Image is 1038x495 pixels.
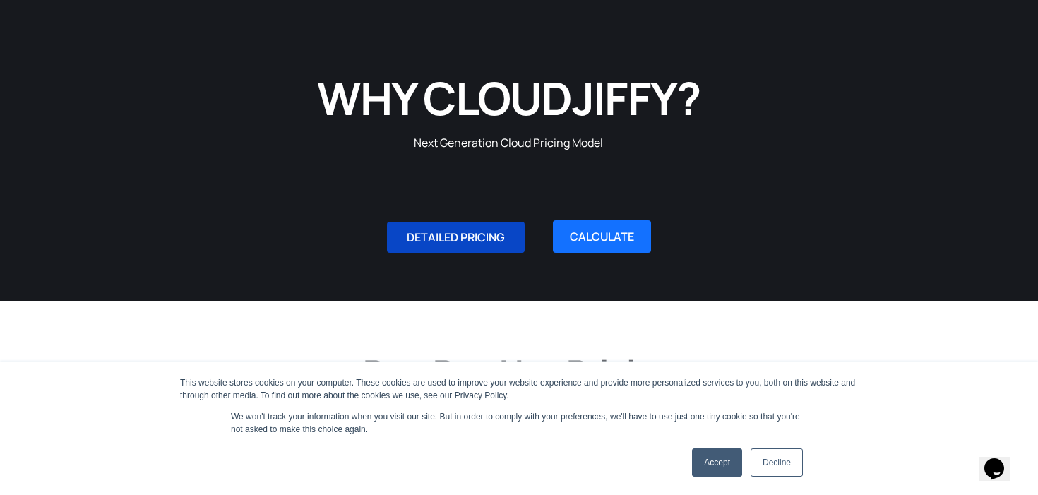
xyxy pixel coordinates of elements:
div: This website stores cookies on your computer. These cookies are used to improve your website expe... [180,376,858,402]
h2: Pay-Per-Use Pricing [74,350,964,394]
h1: WHY CLOUDJIFFY? [256,68,761,127]
a: CALCULATE [553,220,651,253]
span: DETAILED PRICING [407,232,505,243]
p: Next Generation Cloud Pricing Model [256,134,761,153]
a: Decline [751,448,803,477]
a: DETAILED PRICING [387,222,525,253]
iframe: chat widget [979,439,1024,481]
a: Accept [692,448,742,477]
p: We won't track your information when you visit our site. But in order to comply with your prefere... [231,410,807,436]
